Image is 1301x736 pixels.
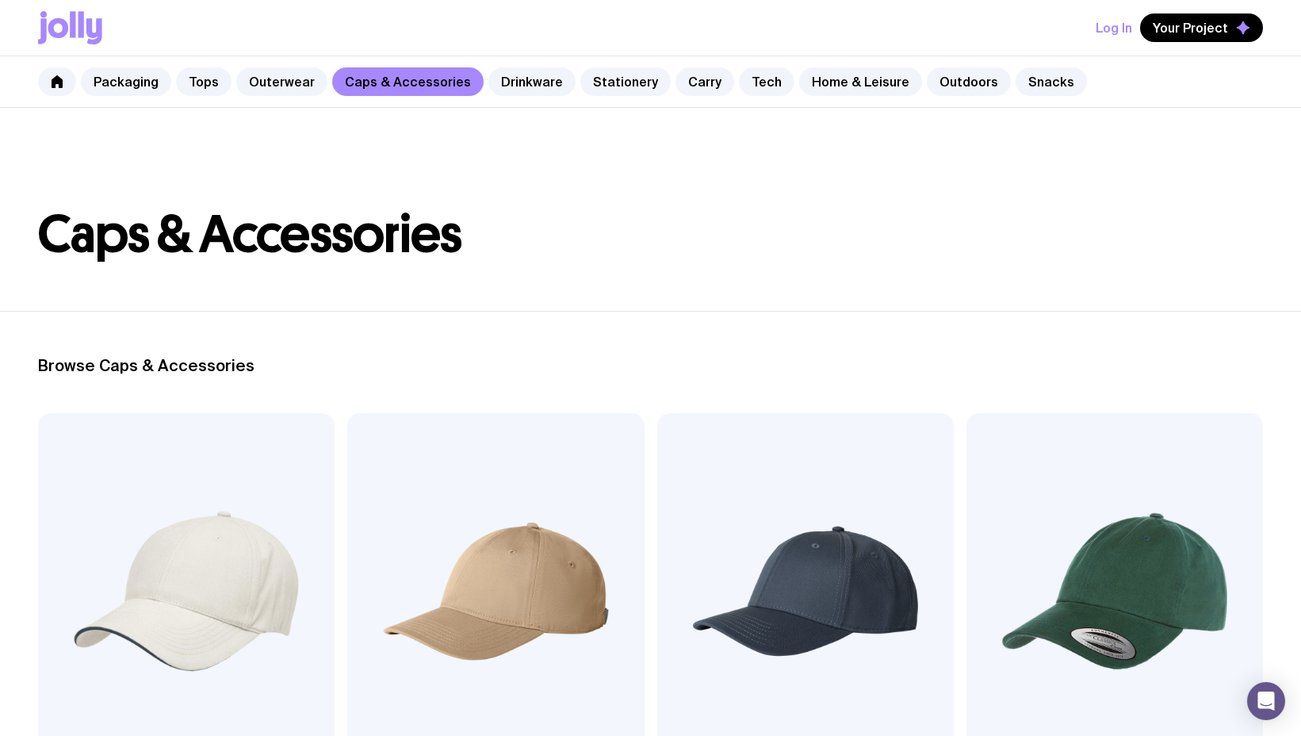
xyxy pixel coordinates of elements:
a: Tech [739,67,794,96]
button: Your Project [1140,13,1263,42]
button: Log In [1096,13,1132,42]
h1: Caps & Accessories [38,209,1263,260]
a: Drinkware [488,67,576,96]
a: Outdoors [927,67,1011,96]
h2: Browse Caps & Accessories [38,356,1263,375]
a: Tops [176,67,232,96]
a: Carry [675,67,734,96]
a: Snacks [1016,67,1087,96]
a: Caps & Accessories [332,67,484,96]
a: Packaging [81,67,171,96]
div: Open Intercom Messenger [1247,682,1285,720]
span: Your Project [1153,20,1228,36]
a: Home & Leisure [799,67,922,96]
a: Stationery [580,67,671,96]
a: Outerwear [236,67,327,96]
